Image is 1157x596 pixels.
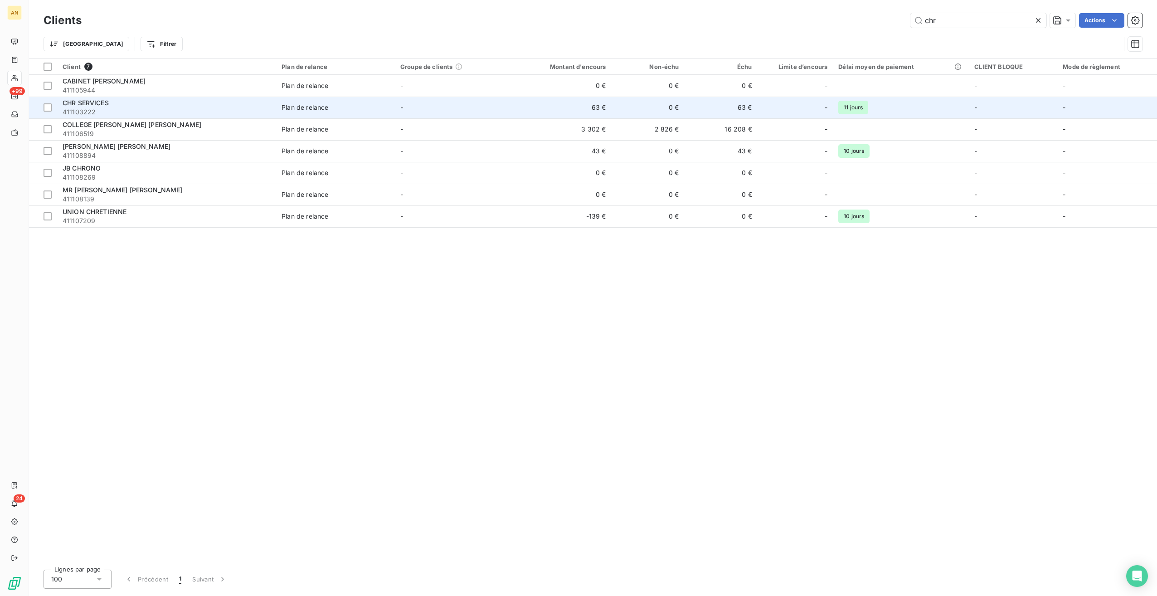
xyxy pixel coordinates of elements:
span: - [974,82,977,89]
div: Échu [690,63,752,70]
td: 43 € [514,140,612,162]
span: UNION CHRETIENNE [63,208,126,215]
td: 0 € [612,97,685,118]
div: Non-échu [617,63,679,70]
button: Suivant [187,570,233,589]
td: 0 € [612,162,685,184]
td: 63 € [514,97,612,118]
td: 0 € [612,184,685,205]
div: Mode de règlement [1063,63,1152,70]
span: - [974,103,977,111]
h3: Clients [44,12,82,29]
td: 0 € [612,140,685,162]
span: CHR SERVICES [63,99,109,107]
td: 3 302 € [514,118,612,140]
span: +99 [10,87,25,95]
div: Plan de relance [282,190,328,199]
span: COLLEGE [PERSON_NAME] [PERSON_NAME] [63,121,201,128]
span: - [974,191,977,198]
span: - [1063,191,1065,198]
span: Client [63,63,81,70]
button: [GEOGRAPHIC_DATA] [44,37,129,51]
span: - [825,212,827,221]
div: Plan de relance [282,125,328,134]
td: 43 € [685,140,758,162]
td: 0 € [685,184,758,205]
div: Plan de relance [282,147,328,156]
input: Rechercher [910,13,1046,28]
span: - [1063,125,1065,133]
td: 0 € [514,75,612,97]
span: 411103222 [63,107,271,117]
span: 10 jours [838,210,870,223]
div: Plan de relance [282,212,328,221]
span: - [400,147,403,155]
span: - [825,190,827,199]
span: - [400,169,403,176]
span: - [825,125,827,134]
button: Filtrer [141,37,182,51]
span: - [1063,103,1065,111]
span: - [974,169,977,176]
div: Limite d’encours [763,63,828,70]
span: - [400,125,403,133]
div: Open Intercom Messenger [1126,565,1148,587]
td: 0 € [685,162,758,184]
span: 411108894 [63,151,271,160]
div: AN [7,5,22,20]
span: 7 [84,63,92,71]
div: Plan de relance [282,81,328,90]
td: 2 826 € [612,118,685,140]
span: - [974,147,977,155]
span: - [1063,169,1065,176]
div: Plan de relance [282,63,389,70]
td: 63 € [685,97,758,118]
button: 1 [174,570,187,589]
span: 411108139 [63,195,271,204]
div: CLIENT BLOQUE [974,63,1052,70]
span: - [400,103,403,111]
span: - [825,81,827,90]
span: 1 [179,575,181,584]
span: 24 [14,494,25,503]
span: - [825,168,827,177]
div: Montant d'encours [519,63,606,70]
span: [PERSON_NAME] [PERSON_NAME] [63,142,170,150]
td: 0 € [612,75,685,97]
button: Précédent [119,570,174,589]
span: 11 jours [838,101,868,114]
span: - [400,82,403,89]
span: CABINET [PERSON_NAME] [63,77,146,85]
td: -139 € [514,205,612,227]
td: 0 € [514,162,612,184]
span: Groupe de clients [400,63,453,70]
span: 10 jours [838,144,870,158]
span: JB CHRONO [63,164,101,172]
span: - [400,191,403,198]
span: - [1063,212,1065,220]
td: 0 € [514,184,612,205]
span: - [1063,147,1065,155]
img: Logo LeanPay [7,576,22,591]
span: 100 [51,575,62,584]
span: - [825,103,827,112]
span: MR [PERSON_NAME] [PERSON_NAME] [63,186,183,194]
span: - [974,212,977,220]
td: 0 € [685,75,758,97]
span: - [400,212,403,220]
span: 411107209 [63,216,271,225]
td: 0 € [612,205,685,227]
span: - [974,125,977,133]
td: 16 208 € [685,118,758,140]
button: Actions [1079,13,1124,28]
div: Plan de relance [282,103,328,112]
span: - [1063,82,1065,89]
td: 0 € [685,205,758,227]
span: 411105944 [63,86,271,95]
span: 411108269 [63,173,271,182]
div: Délai moyen de paiement [838,63,963,70]
span: - [825,147,827,156]
div: Plan de relance [282,168,328,177]
span: 411106519 [63,129,271,138]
